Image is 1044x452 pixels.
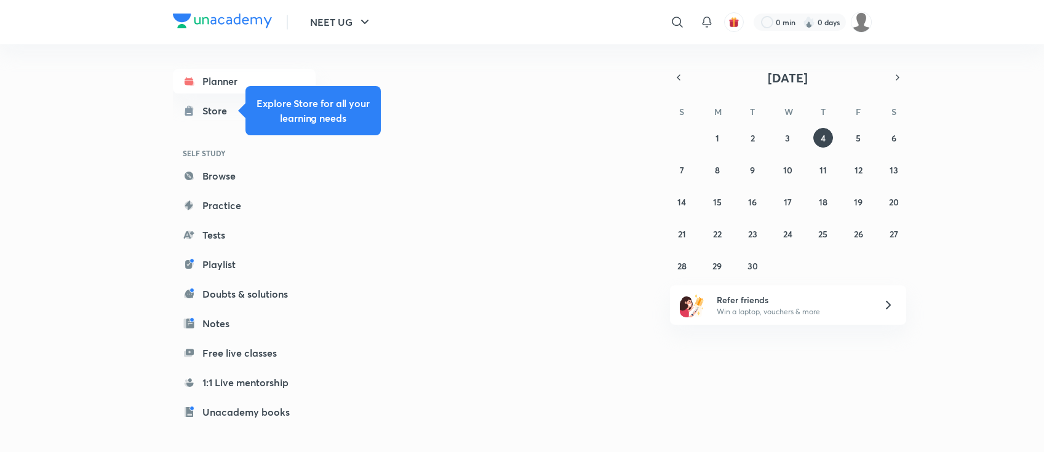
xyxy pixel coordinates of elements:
[813,224,833,244] button: September 25, 2025
[784,106,793,117] abbr: Wednesday
[848,128,868,148] button: September 5, 2025
[784,196,792,208] abbr: September 17, 2025
[821,106,826,117] abbr: Thursday
[785,132,790,144] abbr: September 3, 2025
[728,17,739,28] img: avatar
[743,128,762,148] button: September 2, 2025
[884,224,904,244] button: September 27, 2025
[848,192,868,212] button: September 19, 2025
[173,14,272,31] a: Company Logo
[855,164,863,176] abbr: September 12, 2025
[743,256,762,276] button: September 30, 2025
[778,128,797,148] button: September 3, 2025
[851,12,872,33] img: nikita patil
[889,196,899,208] abbr: September 20, 2025
[173,400,316,424] a: Unacademy books
[884,160,904,180] button: September 13, 2025
[707,128,727,148] button: September 1, 2025
[680,164,684,176] abbr: September 7, 2025
[748,228,757,240] abbr: September 23, 2025
[751,132,755,144] abbr: September 2, 2025
[747,260,758,272] abbr: September 30, 2025
[687,69,889,86] button: [DATE]
[303,10,380,34] button: NEET UG
[743,160,762,180] button: September 9, 2025
[778,160,797,180] button: September 10, 2025
[672,192,691,212] button: September 14, 2025
[173,252,316,277] a: Playlist
[819,196,827,208] abbr: September 18, 2025
[173,193,316,218] a: Practice
[743,192,762,212] button: September 16, 2025
[707,224,727,244] button: September 22, 2025
[715,132,719,144] abbr: September 1, 2025
[707,192,727,212] button: September 15, 2025
[813,128,833,148] button: September 4, 2025
[255,96,371,125] h5: Explore Store for all your learning needs
[173,98,316,123] a: Store
[783,228,792,240] abbr: September 24, 2025
[707,160,727,180] button: September 8, 2025
[856,132,861,144] abbr: September 5, 2025
[813,192,833,212] button: September 18, 2025
[717,293,868,306] h6: Refer friends
[678,228,686,240] abbr: September 21, 2025
[821,132,826,144] abbr: September 4, 2025
[848,224,868,244] button: September 26, 2025
[173,341,316,365] a: Free live classes
[677,260,687,272] abbr: September 28, 2025
[173,143,316,164] h6: SELF STUDY
[713,196,722,208] abbr: September 15, 2025
[680,293,704,317] img: referral
[717,306,868,317] p: Win a laptop, vouchers & more
[672,256,691,276] button: September 28, 2025
[715,164,720,176] abbr: September 8, 2025
[173,14,272,28] img: Company Logo
[173,282,316,306] a: Doubts & solutions
[819,164,827,176] abbr: September 11, 2025
[677,196,686,208] abbr: September 14, 2025
[173,164,316,188] a: Browse
[743,224,762,244] button: September 23, 2025
[173,311,316,336] a: Notes
[818,228,827,240] abbr: September 25, 2025
[724,12,744,32] button: avatar
[707,256,727,276] button: September 29, 2025
[813,160,833,180] button: September 11, 2025
[848,160,868,180] button: September 12, 2025
[854,196,863,208] abbr: September 19, 2025
[884,192,904,212] button: September 20, 2025
[783,164,792,176] abbr: September 10, 2025
[856,106,861,117] abbr: Friday
[778,192,797,212] button: September 17, 2025
[679,106,684,117] abbr: Sunday
[890,164,898,176] abbr: September 13, 2025
[173,69,316,93] a: Planner
[891,106,896,117] abbr: Saturday
[173,370,316,395] a: 1:1 Live mentorship
[672,224,691,244] button: September 21, 2025
[712,260,722,272] abbr: September 29, 2025
[714,106,722,117] abbr: Monday
[173,223,316,247] a: Tests
[750,164,755,176] abbr: September 9, 2025
[672,160,691,180] button: September 7, 2025
[713,228,722,240] abbr: September 22, 2025
[890,228,898,240] abbr: September 27, 2025
[202,103,234,118] div: Store
[748,196,757,208] abbr: September 16, 2025
[854,228,863,240] abbr: September 26, 2025
[884,128,904,148] button: September 6, 2025
[778,224,797,244] button: September 24, 2025
[768,69,808,86] span: [DATE]
[803,16,815,28] img: streak
[750,106,755,117] abbr: Tuesday
[891,132,896,144] abbr: September 6, 2025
